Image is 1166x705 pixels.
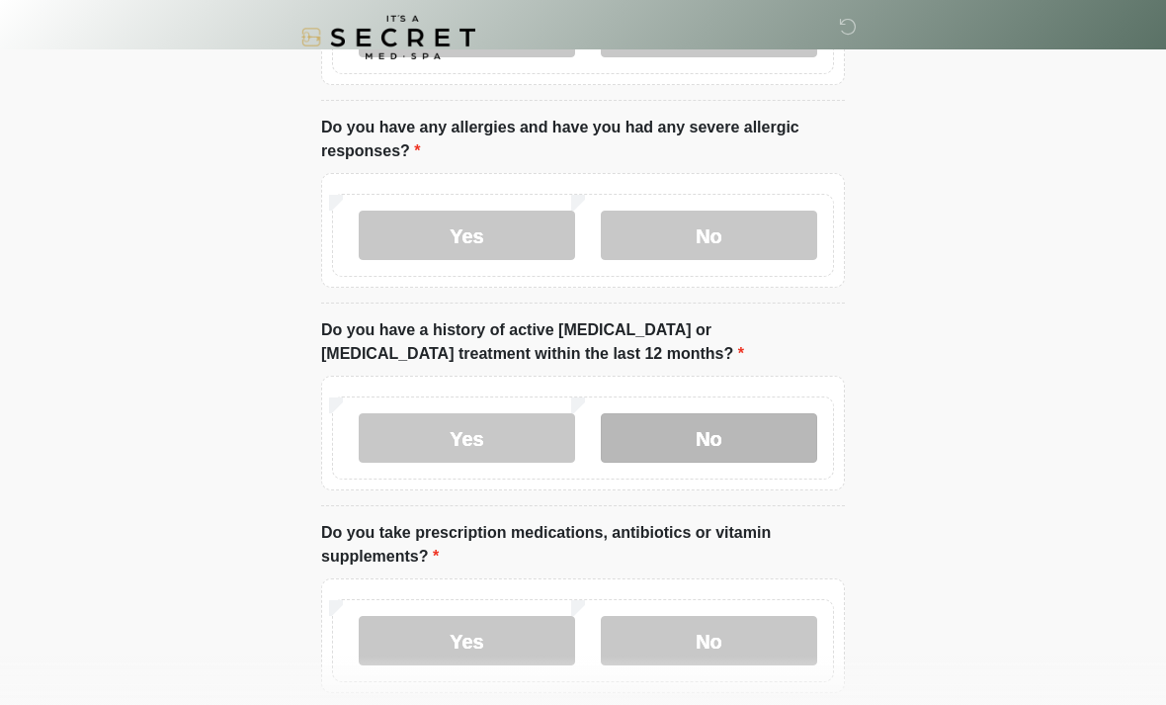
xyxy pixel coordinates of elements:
[359,616,575,665] label: Yes
[321,318,845,366] label: Do you have a history of active [MEDICAL_DATA] or [MEDICAL_DATA] treatment within the last 12 mon...
[301,15,475,59] img: It's A Secret Med Spa Logo
[321,116,845,163] label: Do you have any allergies and have you had any severe allergic responses?
[359,413,575,463] label: Yes
[601,211,817,260] label: No
[321,521,845,569] label: Do you take prescription medications, antibiotics or vitamin supplements?
[359,211,575,260] label: Yes
[601,616,817,665] label: No
[601,413,817,463] label: No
